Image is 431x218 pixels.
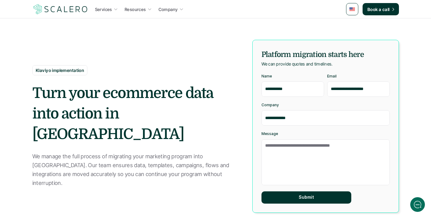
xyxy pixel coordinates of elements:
p: Services [95,6,112,13]
button: Submit [261,191,351,204]
img: Scalero company logo [32,3,89,15]
iframe: gist-messenger-bubble-iframe [410,197,425,212]
p: Message [261,132,278,136]
p: Book a call [367,6,390,13]
h2: Let us know if we can help with lifecycle marketing. [9,41,113,70]
input: Company [261,110,390,126]
p: Name [261,74,272,78]
p: We can provide quotes and timelines. [261,60,333,68]
p: Resources [125,6,146,13]
p: Company [159,6,178,13]
span: We run on Gist [51,179,77,182]
span: New conversation [39,85,73,90]
h1: Hi! Welcome to [GEOGRAPHIC_DATA]. [9,30,113,39]
input: Name [261,81,324,97]
p: Email [327,74,337,78]
textarea: Message [261,139,390,185]
p: Klaviyo implementation [36,67,84,73]
a: Scalero company logo [32,4,89,15]
a: Book a call [363,3,399,15]
p: Submit [299,195,314,200]
input: Email [327,81,390,97]
h5: Platform migration starts here [261,49,390,60]
p: Company [261,103,279,107]
button: New conversation [9,81,113,93]
h2: Turn your ecommerce data into action in [GEOGRAPHIC_DATA] [32,83,239,145]
p: We manage the full process of migrating your marketing program into [GEOGRAPHIC_DATA]. Our team e... [32,152,231,187]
